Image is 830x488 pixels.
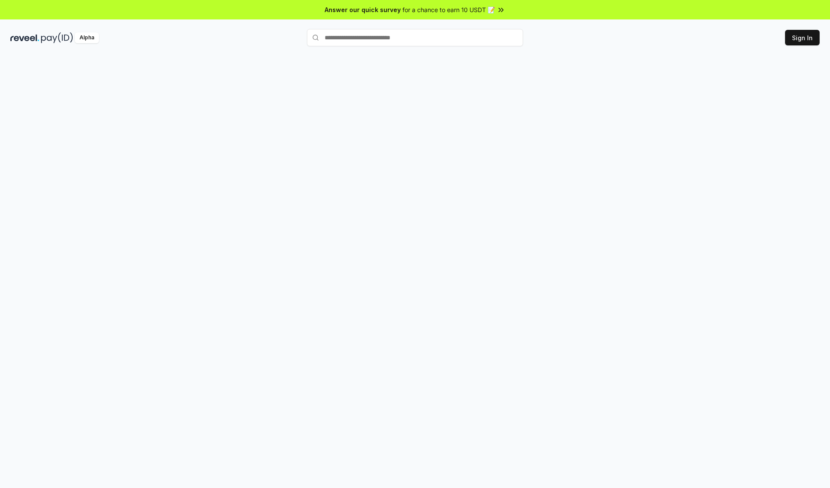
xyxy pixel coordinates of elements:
img: reveel_dark [10,32,39,43]
span: Answer our quick survey [325,5,401,14]
div: Alpha [75,32,99,43]
button: Sign In [785,30,820,45]
img: pay_id [41,32,73,43]
span: for a chance to earn 10 USDT 📝 [402,5,495,14]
